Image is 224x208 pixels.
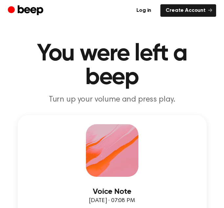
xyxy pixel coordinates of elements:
[27,187,197,196] h3: Voice Note
[131,4,156,17] a: Log in
[8,42,216,89] h1: You were left a beep
[8,95,216,104] p: Turn up your volume and press play.
[89,198,135,204] span: [DATE] · 07:08 PM
[8,4,45,17] a: Beep
[160,4,216,17] a: Create Account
